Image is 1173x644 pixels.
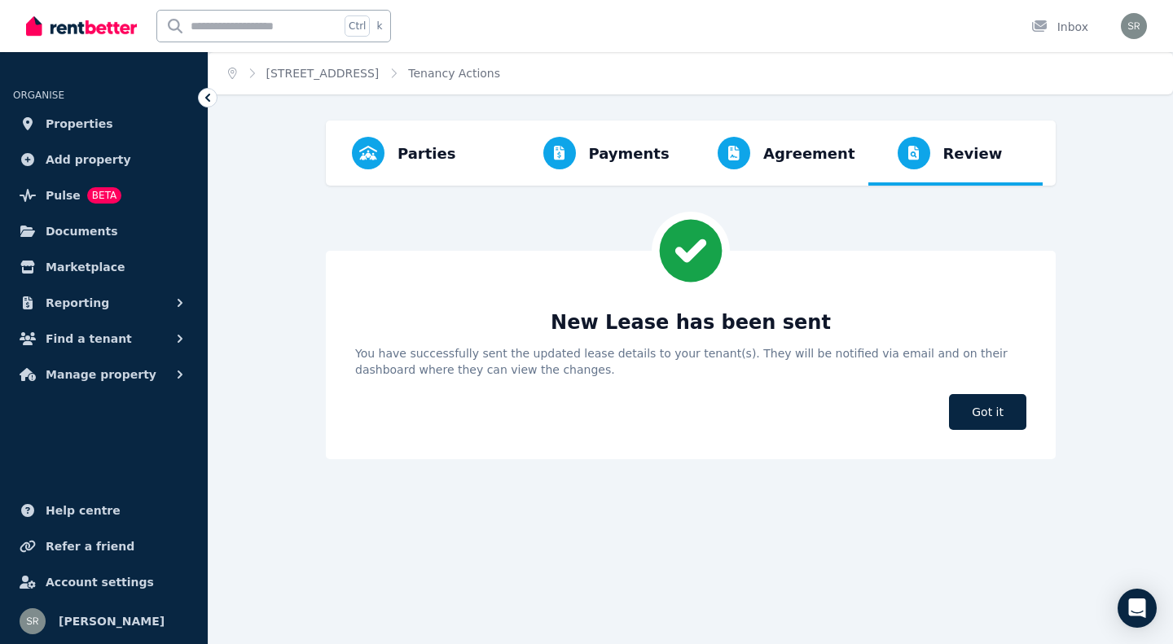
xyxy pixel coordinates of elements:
[13,179,195,212] a: PulseBETA
[46,186,81,205] span: Pulse
[46,150,131,169] span: Add property
[46,293,109,313] span: Reporting
[1121,13,1147,39] img: Sasha Ristic
[13,107,195,140] a: Properties
[46,537,134,556] span: Refer a friend
[266,67,380,80] a: [STREET_ADDRESS]
[59,611,165,631] span: [PERSON_NAME]
[87,187,121,204] span: BETA
[13,530,195,563] a: Refer a friend
[376,20,382,33] span: k
[13,566,195,598] a: Account settings
[26,14,137,38] img: RentBetter
[345,15,370,37] span: Ctrl
[46,365,156,384] span: Manage property
[46,221,118,241] span: Documents
[46,114,113,134] span: Properties
[355,345,1026,378] p: You have successfully sent the updated lease details to your tenant(s). They will be notified via...
[1118,589,1157,628] div: Open Intercom Messenger
[13,251,195,283] a: Marketplace
[46,572,154,592] span: Account settings
[46,257,125,277] span: Marketplace
[20,608,46,634] img: Sasha Ristic
[13,287,195,319] button: Reporting
[13,90,64,101] span: ORGANISE
[13,494,195,527] a: Help centre
[13,358,195,391] button: Manage property
[46,501,121,520] span: Help centre
[13,322,195,355] button: Find a tenant
[1031,19,1088,35] div: Inbox
[13,215,195,248] a: Documents
[326,120,1056,186] nav: Progress
[551,309,831,335] h3: New Lease has been sent
[209,52,520,94] nav: Breadcrumb
[408,65,500,81] span: Tenancy Actions
[13,143,195,176] a: Add property
[949,394,1026,430] span: Got it
[46,329,132,348] span: Find a tenant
